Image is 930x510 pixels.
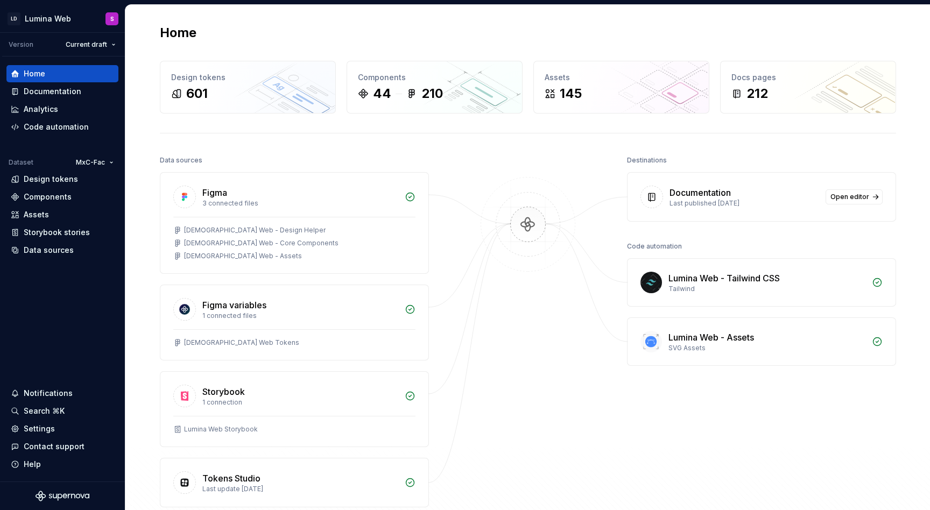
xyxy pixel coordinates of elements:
[184,226,326,235] div: [DEMOGRAPHIC_DATA] Web - Design Helper
[61,37,121,52] button: Current draft
[826,189,883,204] a: Open editor
[71,155,118,170] button: MxC-Fac
[6,171,118,188] a: Design tokens
[6,224,118,241] a: Storybook stories
[6,101,118,118] a: Analytics
[202,186,227,199] div: Figma
[160,285,429,360] a: Figma variables1 connected files[DEMOGRAPHIC_DATA] Web Tokens
[24,192,72,202] div: Components
[160,172,429,274] a: Figma3 connected files[DEMOGRAPHIC_DATA] Web - Design Helper[DEMOGRAPHIC_DATA] Web - Core Compone...
[6,83,118,100] a: Documentation
[421,85,443,102] div: 210
[6,188,118,206] a: Components
[6,385,118,402] button: Notifications
[533,61,709,114] a: Assets145
[24,423,55,434] div: Settings
[184,338,299,347] div: [DEMOGRAPHIC_DATA] Web Tokens
[8,12,20,25] div: LD
[6,206,118,223] a: Assets
[720,61,896,114] a: Docs pages212
[24,122,89,132] div: Code automation
[6,420,118,437] a: Settings
[202,485,398,493] div: Last update [DATE]
[545,72,698,83] div: Assets
[202,299,266,311] div: Figma variables
[668,285,865,293] div: Tailwind
[184,252,302,260] div: [DEMOGRAPHIC_DATA] Web - Assets
[9,40,33,49] div: Version
[670,199,819,208] div: Last published [DATE]
[24,209,49,220] div: Assets
[6,402,118,420] button: Search ⌘K
[184,239,339,247] div: [DEMOGRAPHIC_DATA] Web - Core Components
[24,174,78,185] div: Design tokens
[746,85,768,102] div: 212
[347,61,523,114] a: Components44210
[160,153,202,168] div: Data sources
[25,13,71,24] div: Lumina Web
[668,272,780,285] div: Lumina Web - Tailwind CSS
[358,72,511,83] div: Components
[731,72,885,83] div: Docs pages
[668,331,754,344] div: Lumina Web - Assets
[202,199,398,208] div: 3 connected files
[668,344,865,352] div: SVG Assets
[160,458,429,507] a: Tokens StudioLast update [DATE]
[160,61,336,114] a: Design tokens601
[110,15,114,23] div: S
[36,491,89,501] svg: Supernova Logo
[171,72,325,83] div: Design tokens
[9,158,33,167] div: Dataset
[24,406,65,416] div: Search ⌘K
[670,186,731,199] div: Documentation
[627,239,682,254] div: Code automation
[202,472,260,485] div: Tokens Studio
[24,104,58,115] div: Analytics
[627,153,667,168] div: Destinations
[24,459,41,470] div: Help
[202,385,245,398] div: Storybook
[24,68,45,79] div: Home
[160,371,429,447] a: Storybook1 connectionLumina Web Storybook
[2,7,123,30] button: LDLumina WebS
[24,388,73,399] div: Notifications
[76,158,105,167] span: MxC-Fac
[24,86,81,97] div: Documentation
[373,85,391,102] div: 44
[24,245,74,256] div: Data sources
[160,24,196,41] h2: Home
[6,438,118,455] button: Contact support
[830,193,869,201] span: Open editor
[186,85,208,102] div: 601
[184,425,258,434] div: Lumina Web Storybook
[6,456,118,473] button: Help
[202,398,398,407] div: 1 connection
[202,311,398,320] div: 1 connected files
[24,441,84,452] div: Contact support
[6,65,118,82] a: Home
[24,227,90,238] div: Storybook stories
[66,40,107,49] span: Current draft
[6,118,118,136] a: Code automation
[560,85,582,102] div: 145
[6,242,118,259] a: Data sources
